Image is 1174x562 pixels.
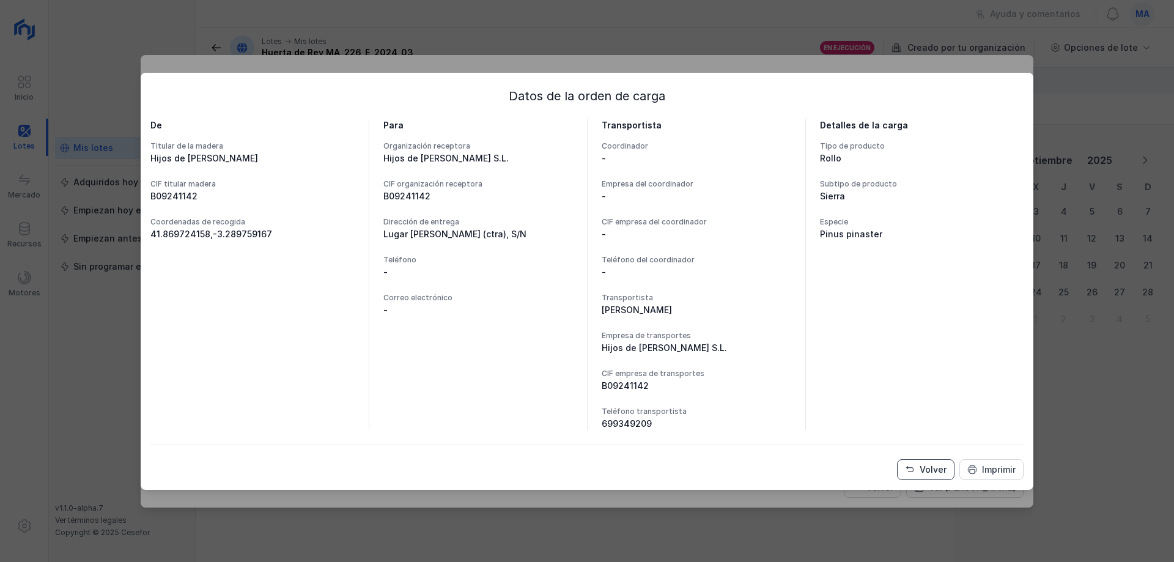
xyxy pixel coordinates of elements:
[602,418,791,430] div: 699349209
[602,266,791,278] div: -
[602,190,791,202] div: -
[150,119,354,131] div: De
[820,217,1024,227] div: Especie
[150,228,354,240] div: 41.869724158,-3.289759167
[150,87,1024,105] div: Datos de la orden de carga
[602,331,791,341] div: Empresa de transportes
[602,407,791,416] div: Teléfono transportista
[602,342,791,354] div: Hijos de [PERSON_NAME] S.L.
[383,228,572,240] div: Lugar [PERSON_NAME] (ctra), S/N
[383,266,572,278] div: -
[150,179,354,189] div: CIF titular madera
[383,217,572,227] div: Dirección de entrega
[602,152,791,165] div: -
[820,190,1024,202] div: Sierra
[602,380,791,392] div: B09241142
[602,255,791,265] div: Teléfono del coordinador
[602,119,791,131] div: Transportista
[602,293,791,303] div: Transportista
[383,255,572,265] div: Teléfono
[820,141,1024,151] div: Tipo de producto
[383,119,572,131] div: Para
[959,459,1024,480] button: Imprimir
[820,179,1024,189] div: Subtipo de producto
[383,293,572,303] div: Correo electrónico
[820,152,1024,165] div: Rollo
[150,190,354,202] div: B09241142
[150,217,354,227] div: Coordenadas de recogida
[820,228,1024,240] div: Pinus pinaster
[383,141,572,151] div: Organización receptora
[820,119,1024,131] div: Detalles de la carga
[602,141,791,151] div: Coordinador
[982,464,1016,476] div: Imprimir
[602,217,791,227] div: CIF empresa del coordinador
[383,179,572,189] div: CIF organización receptora
[150,152,354,165] div: Hijos de [PERSON_NAME]
[383,304,572,316] div: -
[602,228,791,240] div: -
[602,304,791,316] div: [PERSON_NAME]
[383,152,572,165] div: Hijos de [PERSON_NAME] S.L.
[602,179,791,189] div: Empresa del coordinador
[383,190,572,202] div: B09241142
[150,141,354,151] div: Titular de la madera
[897,459,954,480] button: Volver
[920,464,947,476] div: Volver
[602,369,791,379] div: CIF empresa de transportes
